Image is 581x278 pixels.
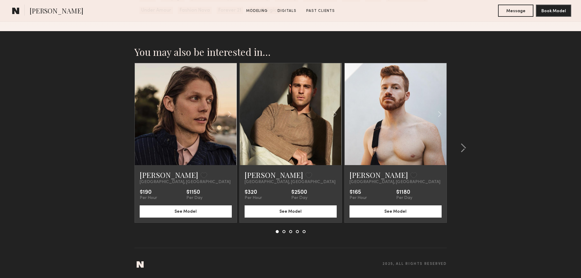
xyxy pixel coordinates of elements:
div: $1150 [186,190,203,196]
span: [GEOGRAPHIC_DATA], [GEOGRAPHIC_DATA] [140,180,231,185]
div: Per Day [291,196,307,200]
a: See Model [350,208,442,214]
a: Book Model [536,8,571,13]
div: $320 [245,190,262,196]
a: [PERSON_NAME] [140,170,198,180]
div: $190 [140,190,157,196]
span: 2025, all rights reserved [382,262,447,266]
div: $1180 [396,190,412,196]
a: [PERSON_NAME] [350,170,408,180]
div: $165 [350,190,367,196]
span: [GEOGRAPHIC_DATA], [GEOGRAPHIC_DATA] [245,180,335,185]
div: Per Hour [350,196,367,200]
a: See Model [140,208,232,214]
span: [PERSON_NAME] [30,6,83,17]
a: Modeling [244,8,270,14]
a: See Model [245,208,337,214]
div: $2500 [291,190,307,196]
div: Per Hour [140,196,157,200]
span: [GEOGRAPHIC_DATA], [GEOGRAPHIC_DATA] [350,180,440,185]
div: Per Day [396,196,412,200]
a: Past Clients [304,8,337,14]
h2: You may also be interested in… [134,46,447,58]
a: [PERSON_NAME] [245,170,303,180]
button: See Model [245,205,337,218]
div: Per Day [186,196,203,200]
button: Book Model [536,5,571,17]
div: Per Hour [245,196,262,200]
button: See Model [350,205,442,218]
button: Message [498,5,533,17]
button: See Model [140,205,232,218]
a: Digitals [275,8,299,14]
